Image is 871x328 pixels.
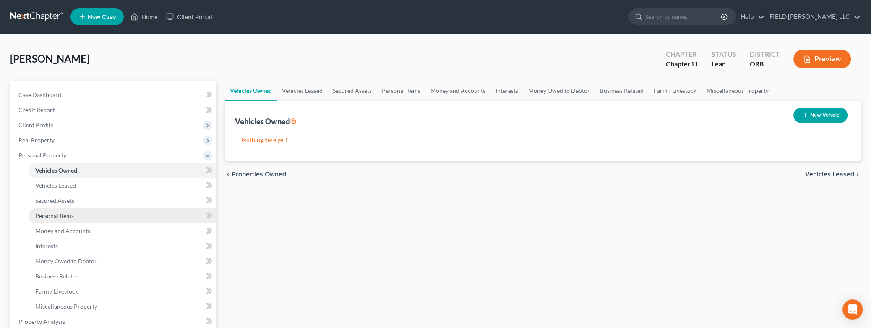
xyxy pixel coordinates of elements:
div: District [750,50,780,59]
div: Vehicles Owned [235,116,297,126]
span: Interests [35,242,58,249]
a: Help [736,9,764,24]
span: Vehicles Leased [805,171,854,178]
a: Home [126,9,162,24]
span: Farm / Livestock [35,288,78,295]
span: Real Property [18,136,55,144]
span: [PERSON_NAME] [10,52,89,65]
span: 11 [691,60,698,68]
a: Vehicles Owned [29,163,216,178]
span: Money and Accounts [35,227,90,234]
span: Miscellaneous Property [35,303,97,310]
a: Personal Items [29,208,216,223]
a: Secured Assets [29,193,216,208]
a: Money and Accounts [425,81,490,101]
span: Personal Property [18,152,66,159]
a: Money and Accounts [29,223,216,239]
span: Business Related [35,273,79,280]
a: Miscellaneous Property [29,299,216,314]
a: Farm / Livestock [29,284,216,299]
span: Secured Assets [35,197,74,204]
span: New Case [88,14,116,20]
i: chevron_left [225,171,232,178]
button: Vehicles Leased chevron_right [805,171,861,178]
button: chevron_left Properties Owned [225,171,286,178]
span: Personal Items [35,212,74,219]
a: Business Related [29,269,216,284]
a: Money Owed to Debtor [29,254,216,269]
span: Properties Owned [232,171,286,178]
i: chevron_right [854,171,861,178]
div: ORB [750,59,780,69]
input: Search by name... [645,9,722,24]
a: Personal Items [377,81,425,101]
a: Vehicles Owned [225,81,277,101]
a: Interests [490,81,523,101]
a: Business Related [595,81,649,101]
button: Preview [793,50,851,68]
div: Open Intercom Messenger [842,299,863,320]
a: Farm / Livestock [649,81,701,101]
div: Chapter [666,50,698,59]
a: Credit Report [12,102,216,118]
a: Client Portal [162,9,216,24]
span: Money Owed to Debtor [35,257,97,265]
p: Nothing here yet! [242,136,844,144]
a: Interests [29,239,216,254]
a: Miscellaneous Property [701,81,774,101]
a: Vehicles Leased [29,178,216,193]
a: Money Owed to Debtor [523,81,595,101]
span: Case Dashboard [18,91,61,98]
span: Client Profile [18,121,53,129]
a: Secured Assets [328,81,377,101]
div: Status [712,50,736,59]
a: FIELD [PERSON_NAME] LLC [765,9,861,24]
button: New Vehicle [793,108,848,123]
span: Property Analysis [18,318,65,325]
a: Vehicles Leased [277,81,328,101]
span: Vehicles Leased [35,182,76,189]
span: Credit Report [18,106,55,113]
a: Case Dashboard [12,87,216,102]
span: Vehicles Owned [35,167,77,174]
div: Chapter [666,59,698,69]
div: Lead [712,59,736,69]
